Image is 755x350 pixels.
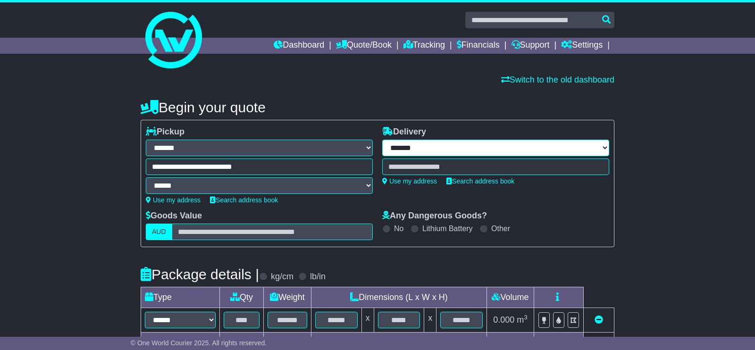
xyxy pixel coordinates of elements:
[446,177,514,185] a: Search address book
[382,127,426,137] label: Delivery
[422,224,473,233] label: Lithium Battery
[524,314,528,321] sup: 3
[220,287,264,308] td: Qty
[336,38,392,54] a: Quote/Book
[271,272,294,282] label: kg/cm
[274,38,324,54] a: Dashboard
[210,196,278,204] a: Search address book
[424,308,436,333] td: x
[394,224,403,233] label: No
[493,315,514,325] span: 0.000
[146,127,185,137] label: Pickup
[264,287,311,308] td: Weight
[457,38,500,54] a: Financials
[146,211,202,221] label: Goods Value
[501,75,614,84] a: Switch to the old dashboard
[382,211,487,221] label: Any Dangerous Goods?
[361,308,374,333] td: x
[561,38,603,54] a: Settings
[310,272,326,282] label: lb/in
[403,38,445,54] a: Tracking
[141,100,614,115] h4: Begin your quote
[595,315,603,325] a: Remove this item
[491,224,510,233] label: Other
[141,267,259,282] h4: Package details |
[311,287,487,308] td: Dimensions (L x W x H)
[141,287,220,308] td: Type
[146,196,201,204] a: Use my address
[517,315,528,325] span: m
[512,38,550,54] a: Support
[146,224,172,240] label: AUD
[487,287,534,308] td: Volume
[382,177,437,185] a: Use my address
[131,339,267,347] span: © One World Courier 2025. All rights reserved.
